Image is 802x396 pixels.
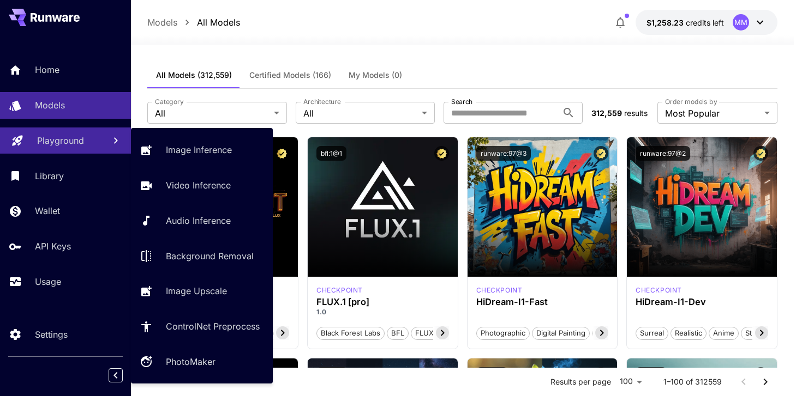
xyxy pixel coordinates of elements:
button: bfl:1@2 [636,367,667,382]
span: Digital Painting [532,328,589,339]
div: 100 [615,374,646,389]
p: Results per page [550,376,611,387]
label: Search [451,97,472,106]
p: checkpoint [316,285,363,295]
span: All Models (312,559) [156,70,232,80]
nav: breadcrumb [147,16,240,29]
label: Architecture [303,97,340,106]
button: Certified Model – Vetted for best performance and includes a commercial license. [434,367,449,382]
p: Home [35,63,59,76]
button: bfl:1@1 [316,146,346,161]
div: HiDream Fast [476,285,523,295]
span: Realistic [671,328,706,339]
span: Most Popular [665,107,760,120]
button: Certified Model – Vetted for best performance and includes a commercial license. [274,367,289,382]
p: Image Upscale [166,284,227,297]
h3: FLUX.1 [pro] [316,297,449,307]
span: Photographic [477,328,529,339]
span: Stylized [741,328,775,339]
button: Certified Model – Vetted for best performance and includes a commercial license. [274,146,289,161]
button: bfl:3@1 [316,367,348,382]
p: Image Inference [166,143,232,156]
a: Audio Inference [131,208,273,234]
div: MM [733,14,749,31]
span: All [155,107,269,120]
a: ControlNet Preprocess [131,313,273,340]
div: fluxpro [316,285,363,295]
div: $1,258.22835 [647,17,724,28]
button: Certified Model – Vetted for best performance and includes a commercial license. [594,146,608,161]
a: Background Removal [131,242,273,269]
p: Library [35,169,64,182]
span: My Models (0) [349,70,402,80]
p: API Keys [35,240,71,253]
p: 1–100 of 312559 [663,376,722,387]
span: FLUX.1 [pro] [411,328,461,339]
button: bfl:4@1 [476,367,508,382]
p: checkpoint [636,285,682,295]
button: Certified Model – Vetted for best performance and includes a commercial license. [434,146,449,161]
button: Certified Model – Vetted for best performance and includes a commercial license. [753,367,768,382]
span: 312,559 [591,108,622,118]
p: PhotoMaker [166,355,216,368]
button: $1,258.22835 [636,10,777,35]
p: Playground [37,134,84,147]
a: PhotoMaker [131,349,273,375]
span: Surreal [636,328,668,339]
p: ControlNet Preprocess [166,320,260,333]
button: Go to next page [755,371,776,393]
p: checkpoint [476,285,523,295]
p: Video Inference [166,179,231,192]
p: Audio Inference [166,214,231,227]
button: runware:97@2 [636,146,690,161]
span: $1,258.23 [647,18,686,27]
span: results [624,108,648,118]
span: All [303,107,417,120]
a: Video Inference [131,172,273,199]
button: Certified Model – Vetted for best performance and includes a commercial license. [753,146,768,161]
span: Certified Models (166) [249,70,331,80]
h3: HiDream-I1-Dev [636,297,768,307]
p: Wallet [35,204,60,217]
span: Anime [709,328,738,339]
a: Image Inference [131,137,273,163]
p: 1.0 [316,307,449,317]
span: Black Forest Labs [317,328,384,339]
button: runware:97@3 [476,146,531,161]
p: All Models [197,16,240,29]
button: Collapse sidebar [109,368,123,382]
a: Image Upscale [131,278,273,304]
span: BFL [387,328,408,339]
h3: HiDream-I1-Fast [476,297,609,307]
p: Models [35,99,65,112]
p: Settings [35,328,68,341]
div: Collapse sidebar [117,365,131,385]
div: HiDream Dev [636,285,682,295]
span: credits left [686,18,724,27]
p: Background Removal [166,249,254,263]
label: Order models by [665,97,717,106]
label: Category [155,97,184,106]
p: Usage [35,275,61,288]
button: Certified Model – Vetted for best performance and includes a commercial license. [594,367,608,382]
p: Models [147,16,177,29]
